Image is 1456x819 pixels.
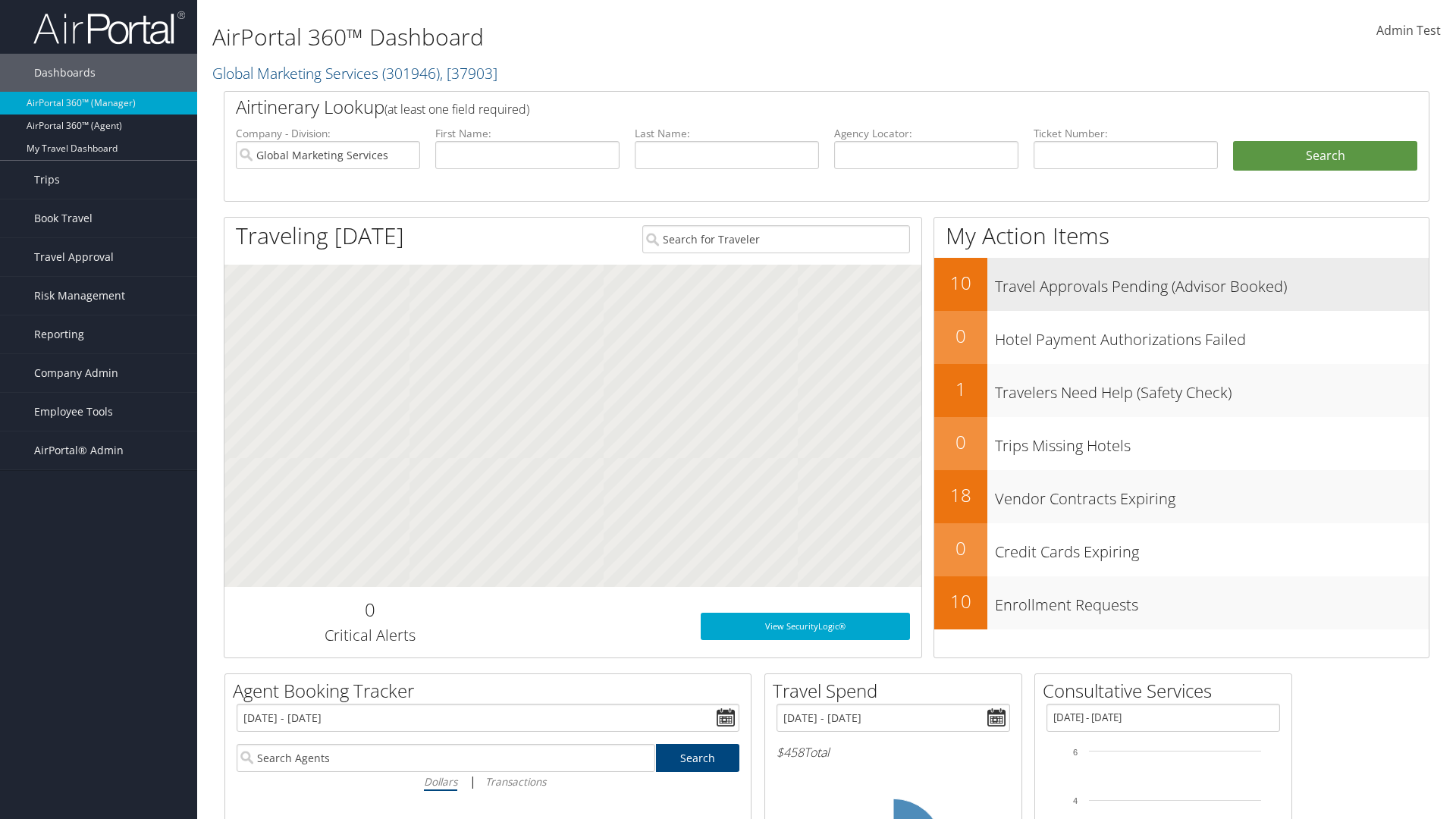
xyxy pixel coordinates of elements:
[934,470,1429,523] a: 18Vendor Contracts Expiring
[995,428,1429,457] h3: Trips Missing Hotels
[34,54,96,92] span: Dashboards
[834,126,1018,141] label: Agency Locator:
[1073,748,1078,757] tspan: 6
[34,431,124,469] span: AirPortal® Admin
[934,576,1429,629] a: 10Enrollment Requests
[773,678,1021,704] h2: Travel Spend
[995,481,1429,510] h3: Vendor Contracts Expiring
[34,238,114,276] span: Travel Approval
[34,277,125,315] span: Risk Management
[934,364,1429,417] a: 1Travelers Need Help (Safety Check)
[934,482,987,508] h2: 18
[995,587,1429,616] h3: Enrollment Requests
[1376,8,1441,55] a: Admin Test
[1233,141,1417,171] button: Search
[34,199,93,237] span: Book Travel
[934,588,987,614] h2: 10
[1073,796,1078,805] tspan: 4
[934,417,1429,470] a: 0Trips Missing Hotels
[485,774,546,789] i: Transactions
[934,535,987,561] h2: 0
[34,315,84,353] span: Reporting
[934,323,987,349] h2: 0
[995,268,1429,297] h3: Travel Approvals Pending (Advisor Booked)
[995,375,1429,403] h3: Travelers Need Help (Safety Check)
[777,744,804,761] span: $458
[236,94,1317,120] h2: Airtinerary Lookup
[236,220,404,252] h1: Traveling [DATE]
[34,393,113,431] span: Employee Tools
[934,523,1429,576] a: 0Credit Cards Expiring
[934,258,1429,311] a: 10Travel Approvals Pending (Advisor Booked)
[701,613,910,640] a: View SecurityLogic®
[237,772,739,791] div: |
[384,101,529,118] span: (at least one field required)
[995,322,1429,350] h3: Hotel Payment Authorizations Failed
[1034,126,1218,141] label: Ticket Number:
[212,21,1031,53] h1: AirPortal 360™ Dashboard
[440,63,497,83] span: , [ 37903 ]
[777,744,1010,761] h6: Total
[236,625,504,646] h3: Critical Alerts
[424,774,457,789] i: Dollars
[1376,22,1441,39] span: Admin Test
[934,376,987,402] h2: 1
[382,63,440,83] span: ( 301946 )
[236,126,420,141] label: Company - Division:
[34,161,60,199] span: Trips
[934,270,987,296] h2: 10
[233,678,751,704] h2: Agent Booking Tracker
[934,429,987,455] h2: 0
[934,311,1429,364] a: 0Hotel Payment Authorizations Failed
[995,534,1429,563] h3: Credit Cards Expiring
[635,126,819,141] label: Last Name:
[1043,678,1291,704] h2: Consultative Services
[212,63,497,83] a: Global Marketing Services
[642,225,910,253] input: Search for Traveler
[934,220,1429,252] h1: My Action Items
[236,597,504,623] h2: 0
[237,744,655,772] input: Search Agents
[435,126,620,141] label: First Name:
[34,354,118,392] span: Company Admin
[33,10,185,45] img: airportal-logo.png
[656,744,740,772] a: Search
